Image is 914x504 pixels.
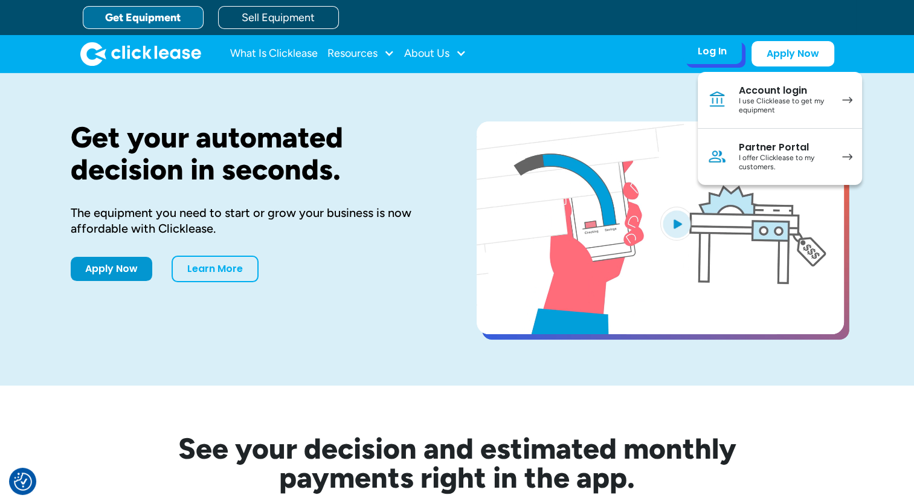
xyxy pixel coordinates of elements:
[218,6,339,29] a: Sell Equipment
[71,205,438,236] div: The equipment you need to start or grow your business is now affordable with Clicklease.
[739,141,830,153] div: Partner Portal
[80,42,201,66] a: home
[477,121,844,334] a: open lightbox
[14,473,32,491] button: Consent Preferences
[698,72,862,185] nav: Log In
[698,45,727,57] div: Log In
[119,434,796,492] h2: See your decision and estimated monthly payments right in the app.
[71,257,152,281] a: Apply Now
[739,97,830,115] div: I use Clicklease to get my equipment
[71,121,438,186] h1: Get your automated decision in seconds.
[660,207,693,241] img: Blue play button logo on a light blue circular background
[842,153,852,160] img: arrow
[842,97,852,103] img: arrow
[698,72,862,129] a: Account loginI use Clicklease to get my equipment
[739,153,830,172] div: I offer Clicklease to my customers.
[707,90,727,109] img: Bank icon
[80,42,201,66] img: Clicklease logo
[739,85,830,97] div: Account login
[751,41,834,66] a: Apply Now
[698,129,862,185] a: Partner PortalI offer Clicklease to my customers.
[230,42,318,66] a: What Is Clicklease
[172,256,259,282] a: Learn More
[707,147,727,166] img: Person icon
[83,6,204,29] a: Get Equipment
[14,473,32,491] img: Revisit consent button
[404,42,466,66] div: About Us
[327,42,394,66] div: Resources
